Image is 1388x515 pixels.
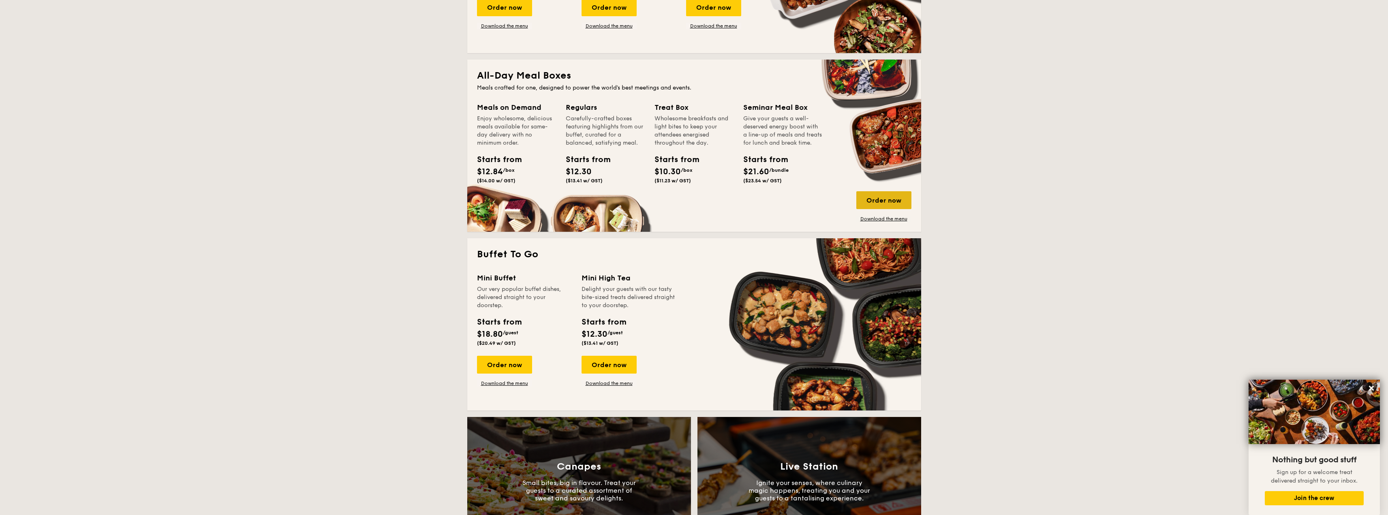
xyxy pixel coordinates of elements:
[566,102,645,113] div: Regulars
[477,316,521,328] div: Starts from
[654,167,681,177] span: $10.30
[477,178,515,184] span: ($14.00 w/ GST)
[477,340,516,346] span: ($20.49 w/ GST)
[1272,455,1356,465] span: Nothing but good stuff
[780,461,838,472] h3: Live Station
[477,272,572,284] div: Mini Buffet
[743,167,769,177] span: $21.60
[477,23,532,29] a: Download the menu
[1249,380,1380,444] img: DSC07876-Edit02-Large.jpeg
[566,154,602,166] div: Starts from
[477,356,532,374] div: Order now
[477,84,911,92] div: Meals crafted for one, designed to power the world's best meetings and events.
[743,115,822,147] div: Give your guests a well-deserved energy boost with a line-up of meals and treats for lunch and br...
[557,461,601,472] h3: Canapes
[477,248,911,261] h2: Buffet To Go
[477,380,532,387] a: Download the menu
[607,330,623,335] span: /guest
[681,167,693,173] span: /box
[1365,382,1378,395] button: Close
[654,115,734,147] div: Wholesome breakfasts and light bites to keep your attendees energised throughout the day.
[477,167,503,177] span: $12.84
[582,340,618,346] span: ($13.41 w/ GST)
[566,167,592,177] span: $12.30
[749,479,870,502] p: Ignite your senses, where culinary magic happens, treating you and your guests to a tantalising e...
[477,329,503,339] span: $18.80
[477,154,513,166] div: Starts from
[743,178,782,184] span: ($23.54 w/ GST)
[654,154,691,166] div: Starts from
[518,479,640,502] p: Small bites, big in flavour. Treat your guests to a curated assortment of sweet and savoury delig...
[582,356,637,374] div: Order now
[477,285,572,310] div: Our very popular buffet dishes, delivered straight to your doorstep.
[856,216,911,222] a: Download the menu
[582,316,626,328] div: Starts from
[743,102,822,113] div: Seminar Meal Box
[1271,469,1358,484] span: Sign up for a welcome treat delivered straight to your inbox.
[477,115,556,147] div: Enjoy wholesome, delicious meals available for same-day delivery with no minimum order.
[582,329,607,339] span: $12.30
[582,23,637,29] a: Download the menu
[654,178,691,184] span: ($11.23 w/ GST)
[686,23,741,29] a: Download the menu
[1265,491,1364,505] button: Join the crew
[503,330,518,335] span: /guest
[769,167,789,173] span: /bundle
[477,102,556,113] div: Meals on Demand
[582,272,676,284] div: Mini High Tea
[654,102,734,113] div: Treat Box
[856,191,911,209] div: Order now
[566,115,645,147] div: Carefully-crafted boxes featuring highlights from our buffet, curated for a balanced, satisfying ...
[582,380,637,387] a: Download the menu
[566,178,603,184] span: ($13.41 w/ GST)
[582,285,676,310] div: Delight your guests with our tasty bite-sized treats delivered straight to your doorstep.
[503,167,515,173] span: /box
[743,154,780,166] div: Starts from
[477,69,911,82] h2: All-Day Meal Boxes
